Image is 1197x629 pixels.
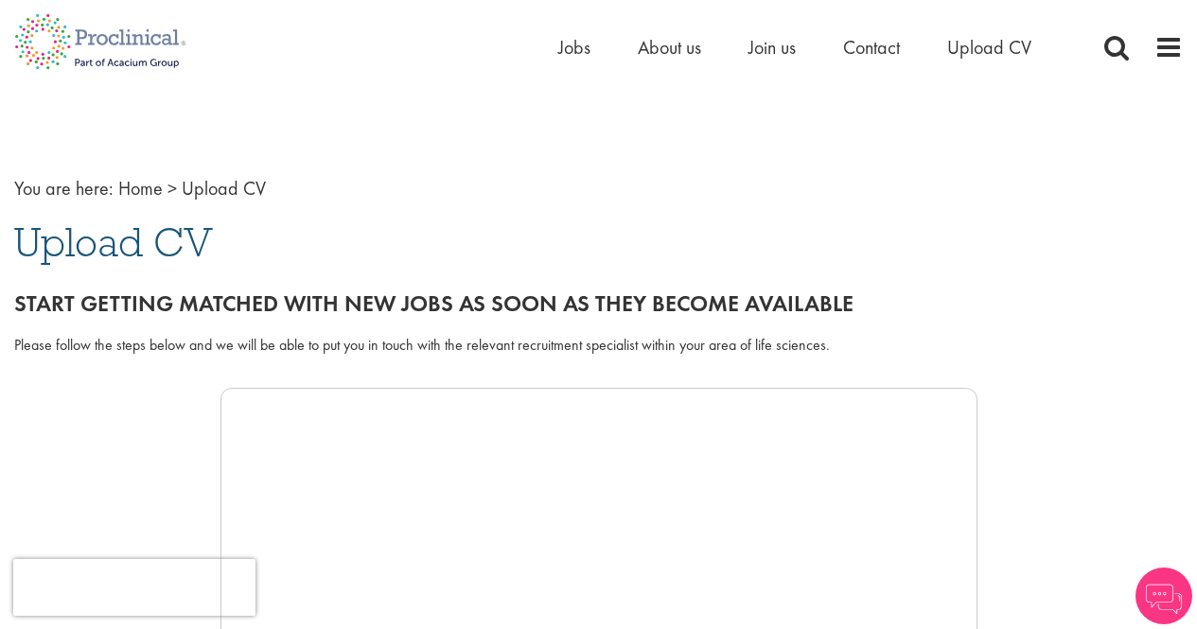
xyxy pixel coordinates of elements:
[1135,568,1192,624] img: Chatbot
[182,176,266,201] span: Upload CV
[14,217,213,268] span: Upload CV
[167,176,177,201] span: >
[13,559,255,616] iframe: reCAPTCHA
[14,176,114,201] span: You are here:
[14,291,1183,316] h2: Start getting matched with new jobs as soon as they become available
[118,176,163,201] a: breadcrumb link
[638,35,701,60] a: About us
[843,35,900,60] a: Contact
[748,35,796,60] a: Join us
[947,35,1031,60] a: Upload CV
[558,35,590,60] a: Jobs
[14,335,1183,357] div: Please follow the steps below and we will be able to put you in touch with the relevant recruitme...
